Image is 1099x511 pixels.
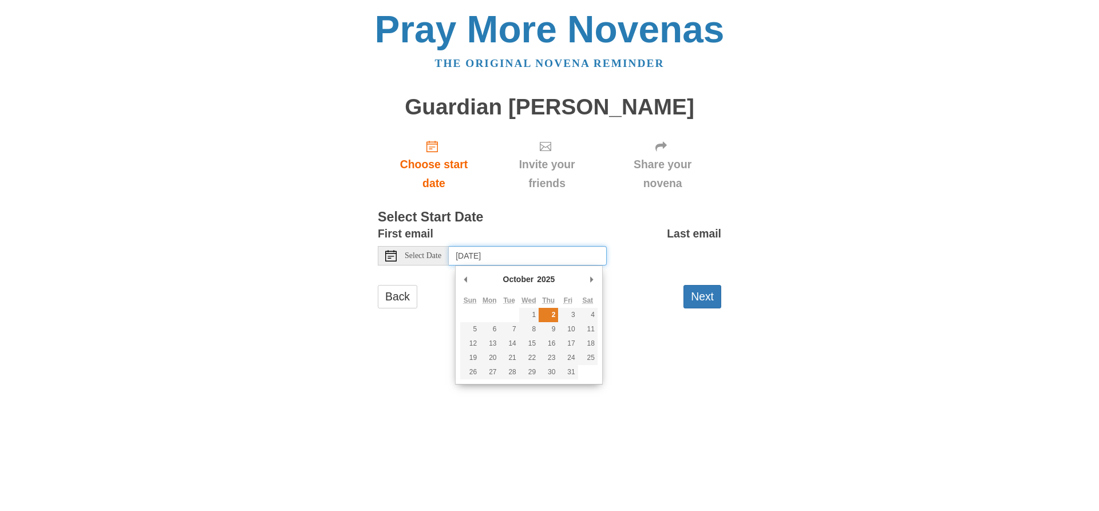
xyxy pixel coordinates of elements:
button: 28 [500,365,519,379]
div: October [501,271,536,288]
h1: Guardian [PERSON_NAME] [378,95,721,120]
button: 10 [558,322,578,336]
button: 17 [558,336,578,351]
button: 7 [500,322,519,336]
button: Previous Month [460,271,472,288]
button: 20 [480,351,499,365]
span: Choose start date [389,155,479,193]
button: 8 [519,322,539,336]
h3: Select Start Date [378,210,721,225]
abbr: Saturday [582,296,593,304]
button: 21 [500,351,519,365]
button: 1 [519,308,539,322]
button: 27 [480,365,499,379]
button: 24 [558,351,578,365]
button: 18 [578,336,598,351]
button: 11 [578,322,598,336]
button: 19 [460,351,480,365]
button: 9 [539,322,558,336]
abbr: Friday [564,296,572,304]
abbr: Thursday [542,296,555,304]
abbr: Monday [483,296,497,304]
div: 2025 [535,271,556,288]
a: Pray More Novenas [375,8,725,50]
span: Invite your friends [501,155,592,193]
abbr: Sunday [464,296,477,304]
button: 15 [519,336,539,351]
button: 2 [539,308,558,322]
button: 25 [578,351,598,365]
a: Choose start date [378,130,490,199]
abbr: Tuesday [503,296,515,304]
label: Last email [667,224,721,243]
button: 26 [460,365,480,379]
button: 31 [558,365,578,379]
button: 23 [539,351,558,365]
button: 29 [519,365,539,379]
button: 6 [480,322,499,336]
button: 12 [460,336,480,351]
label: First email [378,224,433,243]
button: 4 [578,308,598,322]
button: 13 [480,336,499,351]
button: 14 [500,336,519,351]
abbr: Wednesday [521,296,536,304]
button: 16 [539,336,558,351]
button: 22 [519,351,539,365]
button: 3 [558,308,578,322]
div: Click "Next" to confirm your start date first. [490,130,604,199]
input: Use the arrow keys to pick a date [449,246,607,266]
div: Click "Next" to confirm your start date first. [604,130,721,199]
button: 30 [539,365,558,379]
button: Next [683,285,721,308]
a: Back [378,285,417,308]
button: Next Month [586,271,598,288]
span: Select Date [405,252,441,260]
a: The original novena reminder [435,57,665,69]
button: 5 [460,322,480,336]
span: Share your novena [615,155,710,193]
